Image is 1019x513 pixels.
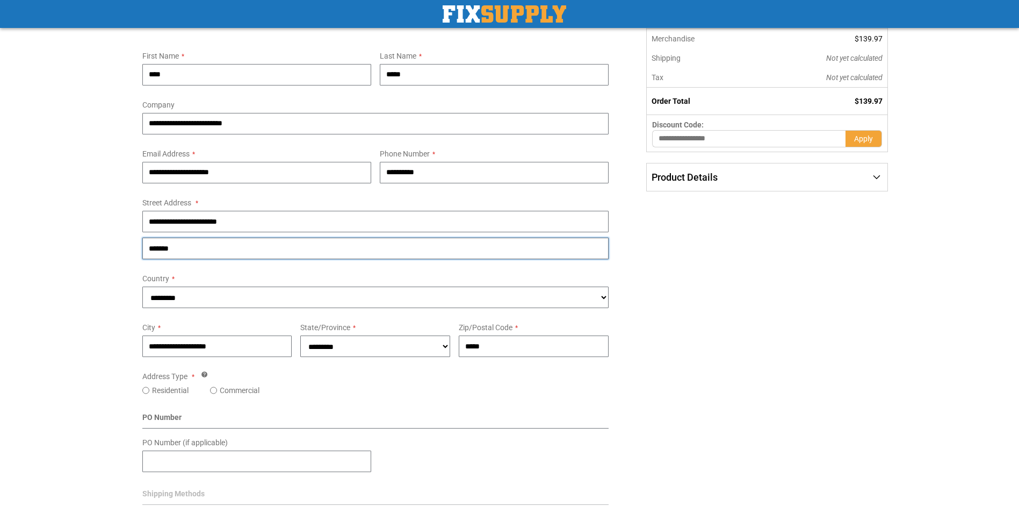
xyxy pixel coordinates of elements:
span: Street Address [142,198,191,207]
a: store logo [443,5,566,23]
span: Company [142,101,175,109]
span: PO Number (if applicable) [142,438,228,447]
span: First Name [142,52,179,60]
span: Email Address [142,149,190,158]
span: Product Details [652,172,718,183]
th: Merchandise [647,29,754,48]
span: Discount Code: [652,120,704,129]
span: Zip/Postal Code [459,323,512,332]
strong: Order Total [652,97,690,105]
span: City [142,323,155,332]
label: Residential [152,385,189,396]
span: Shipping [652,54,681,62]
img: Fix Industrial Supply [443,5,566,23]
span: Country [142,274,169,283]
th: Tax [647,68,754,88]
span: $139.97 [855,34,883,43]
span: Address Type [142,372,187,381]
label: Commercial [220,385,259,396]
span: State/Province [300,323,350,332]
button: Apply [845,130,882,147]
span: Last Name [380,52,416,60]
span: Not yet calculated [826,54,883,62]
span: Phone Number [380,149,430,158]
span: $139.97 [855,97,883,105]
span: Apply [854,134,873,143]
span: Not yet calculated [826,73,883,82]
div: PO Number [142,412,609,429]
